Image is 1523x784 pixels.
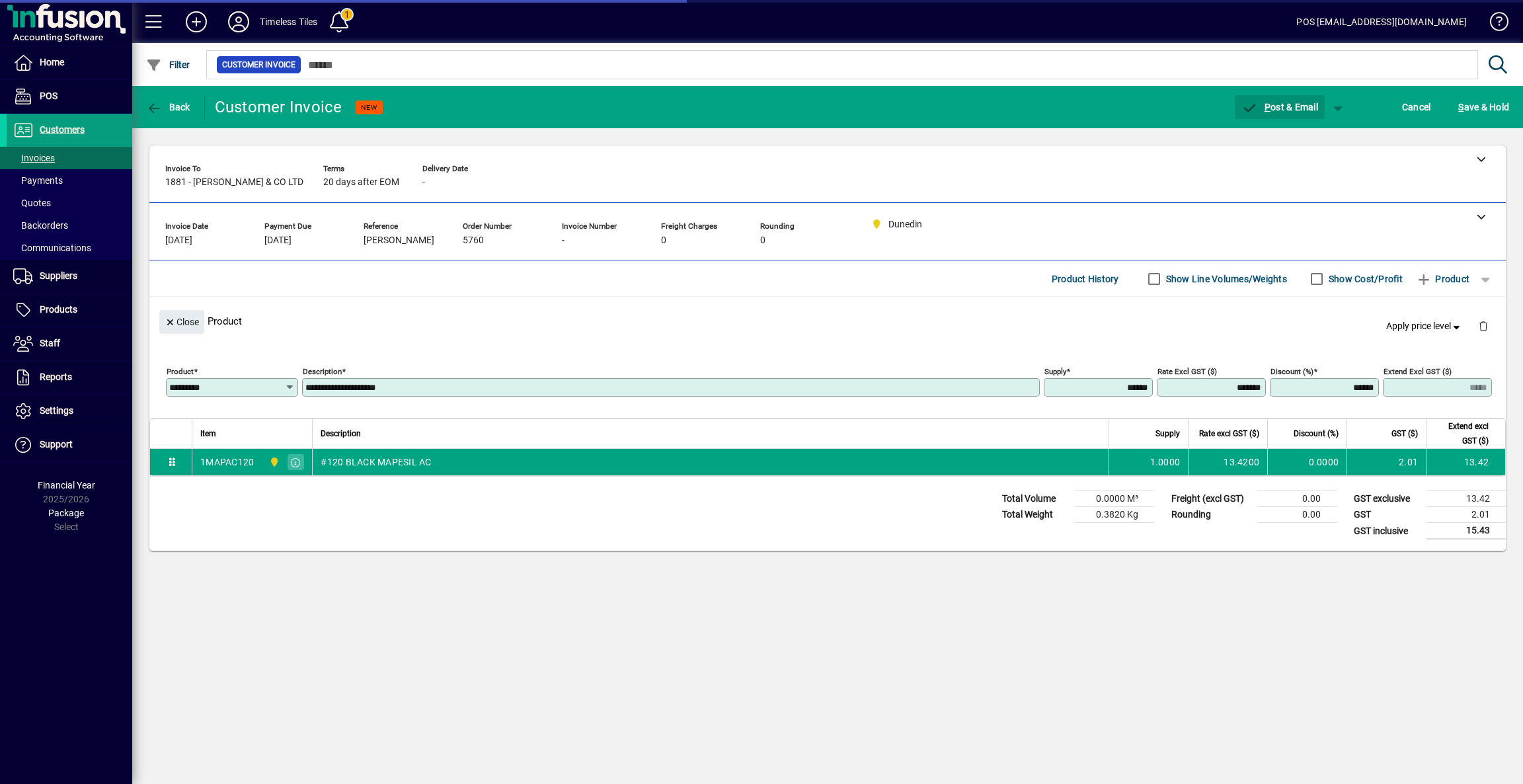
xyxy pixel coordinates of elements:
td: 2.01 [1426,507,1506,523]
span: Close [165,311,199,333]
span: Item [200,426,216,441]
button: Back [143,95,194,119]
button: Save & Hold [1455,95,1512,119]
span: #120 BLACK MAPESIL AC [321,455,431,469]
span: [DATE] [165,235,192,246]
span: Home [40,57,64,67]
span: ost & Email [1241,102,1318,112]
span: [DATE] [264,235,292,246]
span: Extend excl GST ($) [1434,419,1489,448]
td: 2.01 [1347,449,1426,475]
span: Backorders [13,220,68,231]
button: Close [159,310,204,334]
span: - [422,177,425,188]
div: Product [149,297,1506,345]
span: Reports [40,372,72,382]
mat-label: Supply [1044,367,1066,376]
span: ave & Hold [1458,97,1509,118]
div: POS [EMAIL_ADDRESS][DOMAIN_NAME] [1296,11,1467,32]
a: Staff [7,327,132,360]
span: Product [1416,268,1469,290]
td: 0.00 [1257,491,1337,507]
button: Profile [217,10,260,34]
td: 13.42 [1426,491,1506,507]
span: Description [321,426,361,441]
span: Supply [1155,426,1180,441]
span: Products [40,304,77,315]
span: Payments [13,175,63,186]
mat-label: Discount (%) [1270,367,1313,376]
span: POS [40,91,58,101]
button: Add [175,10,217,34]
a: Products [7,294,132,327]
td: 15.43 [1426,523,1506,539]
td: 0.0000 M³ [1075,491,1154,507]
span: Discount (%) [1294,426,1339,441]
span: Customers [40,124,85,135]
div: Customer Invoice [215,97,342,118]
span: Filter [146,59,190,70]
a: Payments [7,169,132,192]
td: GST [1347,507,1426,523]
span: Quotes [13,198,51,208]
td: Total Weight [996,507,1075,523]
div: 1MAPAC120 [200,455,254,469]
mat-label: Product [167,367,194,376]
span: Apply price level [1386,319,1463,333]
span: Rate excl GST ($) [1199,426,1259,441]
span: - [562,235,565,246]
span: [PERSON_NAME] [364,235,434,246]
button: Product [1409,267,1476,291]
button: Filter [143,53,194,77]
button: Delete [1467,310,1499,342]
a: Quotes [7,192,132,214]
td: 0.3820 Kg [1075,507,1154,523]
div: Timeless Tiles [260,11,317,32]
td: 0.0000 [1267,449,1347,475]
span: Product History [1052,268,1119,290]
span: Customer Invoice [222,58,295,71]
button: Apply price level [1381,315,1468,338]
a: Home [7,46,132,79]
button: Product History [1046,267,1124,291]
a: Knowledge Base [1480,3,1506,46]
span: Dunedin [266,455,281,469]
mat-label: Rate excl GST ($) [1157,367,1217,376]
span: S [1458,102,1464,112]
mat-label: Extend excl GST ($) [1384,367,1452,376]
span: 0 [661,235,666,246]
span: 0 [760,235,765,246]
td: 13.42 [1426,449,1505,475]
button: Post & Email [1235,95,1325,119]
td: Rounding [1165,507,1257,523]
td: Freight (excl GST) [1165,491,1257,507]
span: Invoices [13,153,55,163]
span: GST ($) [1391,426,1418,441]
div: 13.4200 [1196,455,1259,469]
span: Financial Year [38,480,95,490]
a: Reports [7,361,132,394]
button: Cancel [1399,95,1434,119]
span: Cancel [1402,97,1431,118]
span: 1881 - [PERSON_NAME] & CO LTD [165,177,303,188]
span: Settings [40,405,73,416]
span: 5760 [463,235,484,246]
a: POS [7,80,132,113]
td: GST inclusive [1347,523,1426,539]
td: GST exclusive [1347,491,1426,507]
span: P [1265,102,1270,112]
td: 0.00 [1257,507,1337,523]
span: Suppliers [40,270,77,281]
a: Communications [7,237,132,259]
a: Suppliers [7,260,132,293]
a: Settings [7,395,132,428]
span: Package [48,508,84,518]
mat-label: Description [303,367,342,376]
td: Total Volume [996,491,1075,507]
app-page-header-button: Back [132,95,205,119]
a: Support [7,428,132,461]
span: 20 days after EOM [323,177,399,188]
span: Communications [13,243,91,253]
span: 1.0000 [1150,455,1181,469]
span: Staff [40,338,60,348]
